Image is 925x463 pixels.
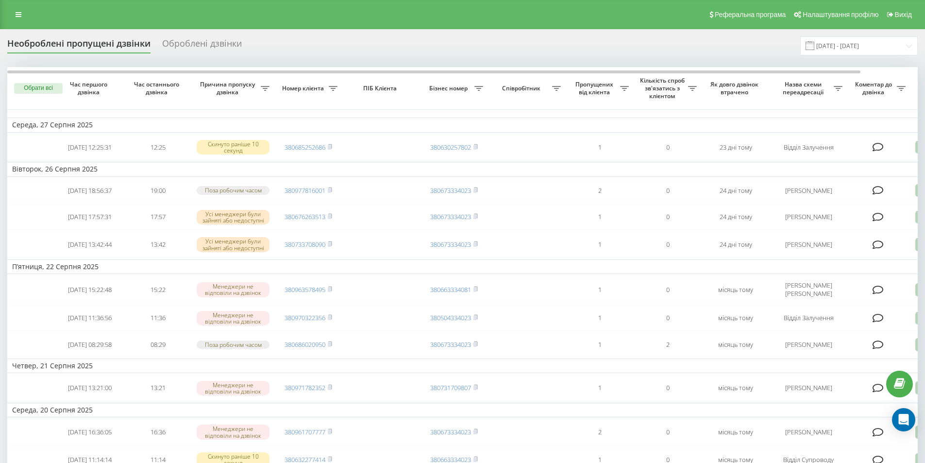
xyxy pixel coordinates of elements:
span: Як довго дзвінок втрачено [709,81,762,96]
td: 11:36 [124,305,192,331]
span: Пропущених від клієнта [571,81,620,96]
td: 24 дні тому [702,179,770,203]
td: [PERSON_NAME] [770,375,847,401]
span: Співробітник [493,85,552,92]
a: 380673334023 [430,340,471,349]
span: ПІБ Клієнта [351,85,412,92]
div: Open Intercom Messenger [892,408,915,431]
td: 15:22 [124,276,192,303]
td: 24 дні тому [702,232,770,257]
span: Причина пропуску дзвінка [197,81,261,96]
div: Оброблені дзвінки [162,38,242,53]
div: Поза робочим часом [197,186,269,194]
td: 1 [566,232,634,257]
a: 380676263513 [285,212,325,221]
div: Менеджери не відповіли на дзвінок [197,311,269,326]
td: 0 [634,375,702,401]
a: 380977816001 [285,186,325,195]
td: 16:36 [124,419,192,445]
td: 13:21 [124,375,192,401]
a: 380970322356 [285,313,325,322]
span: Кількість спроб зв'язатись з клієнтом [639,77,688,100]
a: 380971782352 [285,383,325,392]
span: Назва схеми переадресації [774,81,834,96]
a: 380504334023 [430,313,471,322]
td: 1 [566,204,634,230]
a: 380686020950 [285,340,325,349]
a: 380630257802 [430,143,471,152]
td: 17:57 [124,204,192,230]
a: 380673334023 [430,186,471,195]
span: Час першого дзвінка [64,81,116,96]
a: 380733708090 [285,240,325,249]
td: [PERSON_NAME] [770,232,847,257]
td: 0 [634,204,702,230]
td: 1 [566,276,634,303]
td: [DATE] 13:21:00 [56,375,124,401]
td: 2 [634,333,702,357]
div: Усі менеджери були зайняті або недоступні [197,210,269,224]
td: місяць тому [702,276,770,303]
div: Усі менеджери були зайняті або недоступні [197,237,269,252]
td: [DATE] 12:25:31 [56,135,124,160]
a: 380663334081 [430,285,471,294]
td: [DATE] 15:22:48 [56,276,124,303]
td: 0 [634,232,702,257]
button: Обрати всі [14,83,63,94]
span: Час останнього дзвінка [132,81,184,96]
td: Відділ Залучення [770,305,847,331]
span: Бізнес номер [425,85,474,92]
td: 0 [634,276,702,303]
td: 24 дні тому [702,204,770,230]
span: Коментар до дзвінка [852,81,897,96]
td: 0 [634,179,702,203]
div: Менеджери не відповіли на дзвінок [197,425,269,439]
td: Відділ Залучення [770,135,847,160]
td: [DATE] 11:36:56 [56,305,124,331]
div: Менеджери не відповіли на дзвінок [197,381,269,395]
td: [PERSON_NAME] [PERSON_NAME] [770,276,847,303]
td: [DATE] 18:56:37 [56,179,124,203]
a: 380731709807 [430,383,471,392]
a: 380673334023 [430,428,471,436]
td: 23 дні тому [702,135,770,160]
td: 1 [566,135,634,160]
td: 1 [566,375,634,401]
td: 13:42 [124,232,192,257]
td: [DATE] 13:42:44 [56,232,124,257]
td: 2 [566,179,634,203]
td: місяць тому [702,333,770,357]
a: 380685252686 [285,143,325,152]
td: 0 [634,135,702,160]
div: Скинуто раніше 10 секунд [197,140,269,154]
td: [DATE] 08:29:58 [56,333,124,357]
td: 0 [634,419,702,445]
td: [PERSON_NAME] [770,179,847,203]
td: [PERSON_NAME] [770,333,847,357]
span: Номер клієнта [279,85,329,92]
td: 19:00 [124,179,192,203]
td: [PERSON_NAME] [770,419,847,445]
td: [DATE] 17:57:31 [56,204,124,230]
td: місяць тому [702,305,770,331]
div: Менеджери не відповіли на дзвінок [197,282,269,297]
td: 1 [566,333,634,357]
a: 380961707777 [285,428,325,436]
a: 380963578495 [285,285,325,294]
td: місяць тому [702,419,770,445]
td: 08:29 [124,333,192,357]
td: [PERSON_NAME] [770,204,847,230]
td: місяць тому [702,375,770,401]
td: 1 [566,305,634,331]
div: Поза робочим часом [197,341,269,349]
td: [DATE] 16:36:05 [56,419,124,445]
a: 380673334023 [430,240,471,249]
span: Налаштування профілю [803,11,878,18]
td: 2 [566,419,634,445]
td: 12:25 [124,135,192,160]
div: Необроблені пропущені дзвінки [7,38,151,53]
span: Вихід [895,11,912,18]
td: 0 [634,305,702,331]
a: 380673334023 [430,212,471,221]
span: Реферальна програма [715,11,786,18]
